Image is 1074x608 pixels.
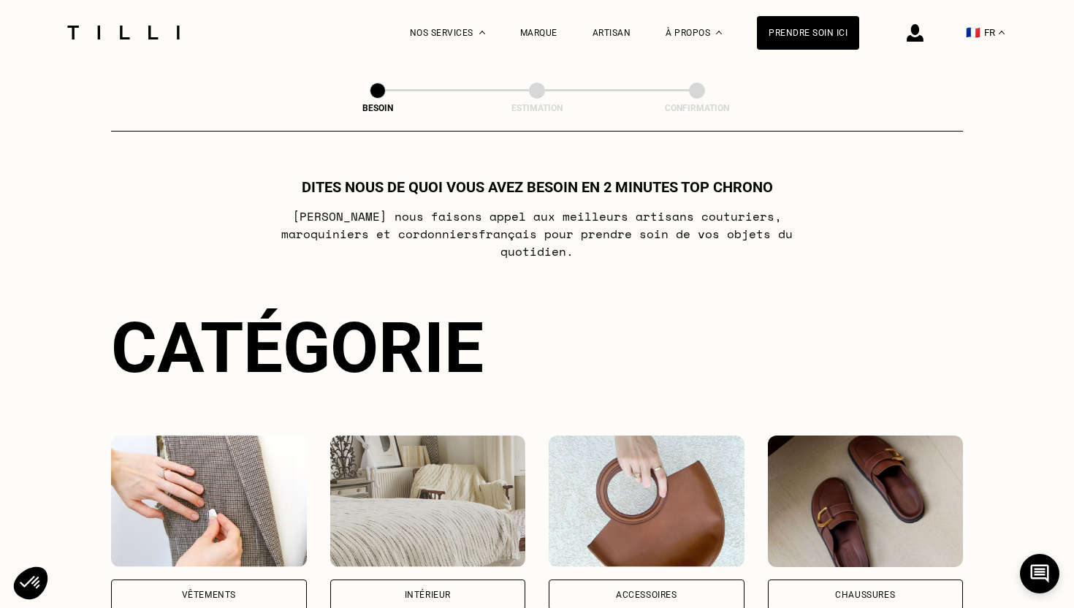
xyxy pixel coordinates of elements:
div: Intérieur [405,590,451,599]
img: menu déroulant [999,31,1005,34]
img: Accessoires [549,436,744,567]
img: Menu déroulant [479,31,485,34]
a: Artisan [593,28,631,38]
div: Confirmation [624,103,770,113]
img: Chaussures [768,436,964,567]
div: Accessoires [616,590,677,599]
img: Intérieur [330,436,526,567]
h1: Dites nous de quoi vous avez besoin en 2 minutes top chrono [302,178,773,196]
img: icône connexion [907,24,923,42]
p: [PERSON_NAME] nous faisons appel aux meilleurs artisans couturiers , maroquiniers et cordonniers ... [248,208,827,260]
img: Logo du service de couturière Tilli [62,26,185,39]
a: Prendre soin ici [757,16,859,50]
div: Catégorie [111,307,963,389]
div: Besoin [305,103,451,113]
div: Vêtements [182,590,236,599]
a: Marque [520,28,557,38]
span: 🇫🇷 [966,26,980,39]
img: Vêtements [111,436,307,567]
div: Estimation [464,103,610,113]
img: Menu déroulant à propos [716,31,722,34]
div: Chaussures [835,590,895,599]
